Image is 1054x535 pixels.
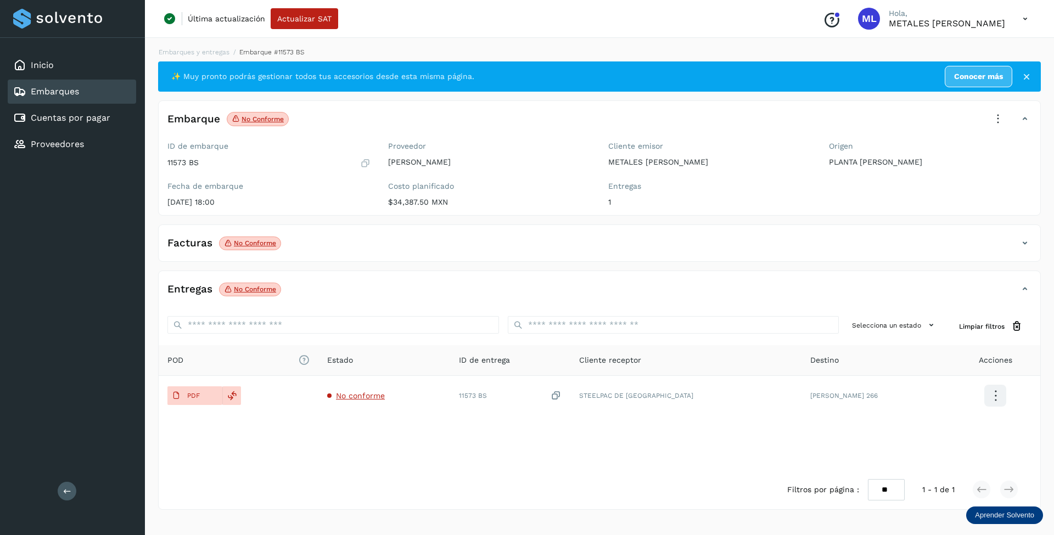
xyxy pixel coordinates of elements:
h4: Entregas [167,283,212,296]
a: Proveedores [31,139,84,149]
p: [DATE] 18:00 [167,198,371,207]
button: Actualizar SAT [271,8,338,29]
span: Limpiar filtros [959,322,1005,331]
label: Cliente emisor [608,142,811,151]
div: Embarques [8,80,136,104]
div: Reemplazar POD [222,386,241,405]
p: 11573 BS [167,158,199,167]
button: Selecciona un estado [848,316,941,334]
label: Fecha de embarque [167,182,371,191]
span: Embarque #11573 BS [239,48,304,56]
span: Actualizar SAT [277,15,332,22]
div: Cuentas por pagar [8,106,136,130]
span: Filtros por página : [787,484,859,495]
span: 1 - 1 de 1 [922,484,955,495]
a: Conocer más [945,66,1012,87]
td: STEELPAC DE [GEOGRAPHIC_DATA] [570,376,801,415]
p: PLANTA [PERSON_NAME] [829,157,1032,167]
span: Destino [810,354,839,366]
div: EntregasNo conforme [159,280,1040,307]
p: Aprender Solvento [975,511,1034,520]
span: Estado [327,354,353,366]
span: Cliente receptor [579,354,641,366]
p: [PERSON_NAME] [388,157,591,167]
label: Entregas [608,182,811,191]
div: EmbarqueNo conforme [159,110,1040,137]
label: ID de embarque [167,142,371,151]
td: [PERSON_NAME] 266 [801,376,951,415]
div: 11573 BS [459,390,562,402]
p: $34,387.50 MXN [388,198,591,207]
button: Limpiar filtros [950,316,1031,336]
nav: breadcrumb [158,47,1041,57]
label: Costo planificado [388,182,591,191]
p: METALES [PERSON_NAME] [608,157,811,167]
h4: Facturas [167,237,212,250]
a: Embarques [31,86,79,97]
h4: Embarque [167,113,220,126]
span: ✨ Muy pronto podrás gestionar todos tus accesorios desde esta misma página. [171,71,474,82]
a: Cuentas por pagar [31,112,110,123]
p: 1 [608,198,811,207]
p: Última actualización [188,14,265,24]
span: POD [167,354,310,366]
label: Proveedor [388,142,591,151]
p: METALES LOZANO [889,18,1005,29]
span: No conforme [336,391,385,400]
p: Hola, [889,9,1005,18]
a: Inicio [31,60,54,70]
a: Embarques y entregas [159,48,229,56]
span: Acciones [979,354,1012,366]
p: No conforme [242,115,284,123]
p: No conforme [234,285,276,293]
label: Origen [829,142,1032,151]
button: PDF [167,386,222,405]
span: ID de entrega [459,354,510,366]
div: FacturasNo conforme [159,234,1040,261]
div: Proveedores [8,132,136,156]
p: PDF [187,392,200,399]
p: No conforme [234,239,276,247]
div: Aprender Solvento [966,506,1043,524]
div: Inicio [8,53,136,77]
